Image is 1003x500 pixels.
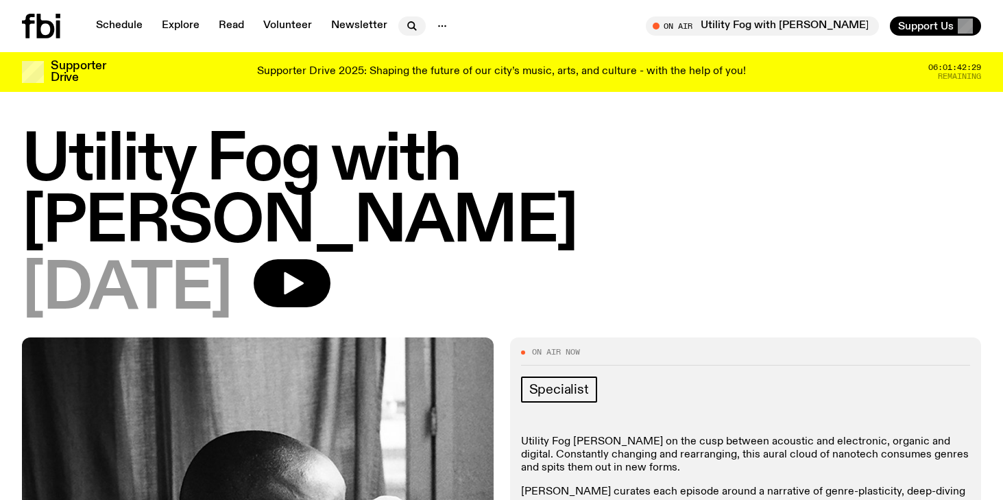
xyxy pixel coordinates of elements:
[22,259,232,321] span: [DATE]
[323,16,396,36] a: Newsletter
[938,73,981,80] span: Remaining
[898,20,954,32] span: Support Us
[210,16,252,36] a: Read
[928,64,981,71] span: 06:01:42:29
[88,16,151,36] a: Schedule
[255,16,320,36] a: Volunteer
[532,348,580,356] span: On Air Now
[529,382,589,397] span: Specialist
[257,66,746,78] p: Supporter Drive 2025: Shaping the future of our city’s music, arts, and culture - with the help o...
[51,60,106,84] h3: Supporter Drive
[521,436,971,475] p: Utility Fog [PERSON_NAME] on the cusp between acoustic and electronic, organic and digital. Const...
[154,16,208,36] a: Explore
[890,16,981,36] button: Support Us
[521,377,597,403] a: Specialist
[646,16,879,36] button: On AirUtility Fog with [PERSON_NAME]
[22,130,981,254] h1: Utility Fog with [PERSON_NAME]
